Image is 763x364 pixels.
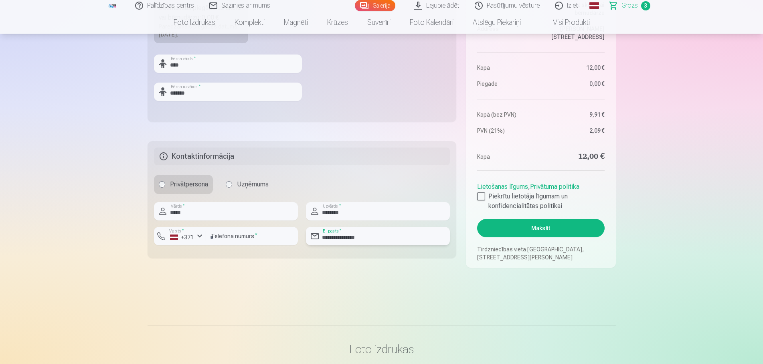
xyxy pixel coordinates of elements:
[545,80,605,88] dd: 0,00 €
[477,179,604,211] div: ,
[530,11,599,34] a: Visi produkti
[154,227,206,245] button: Valsts*+371
[274,11,318,34] a: Magnēti
[545,111,605,119] dd: 9,91 €
[108,3,117,8] img: /fa1
[477,151,537,162] dt: Kopā
[641,1,650,10] span: 3
[477,111,537,119] dt: Kopā (bez PVN)
[477,64,537,72] dt: Kopā
[545,127,605,135] dd: 2,09 €
[167,228,186,234] label: Valsts
[477,127,537,135] dt: PVN (21%)
[400,11,463,34] a: Foto kalendāri
[463,11,530,34] a: Atslēgu piekariņi
[477,192,604,211] label: Piekrītu lietotāja līgumam un konfidencialitātes politikai
[545,64,605,72] dd: 12,00 €
[225,11,274,34] a: Komplekti
[221,175,273,194] label: Uzņēmums
[164,11,225,34] a: Foto izdrukas
[154,175,213,194] label: Privātpersona
[358,11,400,34] a: Suvenīri
[477,245,604,261] p: Tirdzniecības vieta [GEOGRAPHIC_DATA], [STREET_ADDRESS][PERSON_NAME]
[621,1,638,10] span: Grozs
[154,148,450,165] h5: Kontaktinformācija
[318,11,358,34] a: Krūzes
[154,342,609,356] h3: Foto izdrukas
[477,219,604,237] button: Maksāt
[477,183,528,190] a: Lietošanas līgums
[545,151,605,162] dd: 12,00 €
[159,181,165,188] input: Privātpersona
[226,181,232,188] input: Uzņēmums
[530,183,579,190] a: Privātuma politika
[170,233,194,241] div: +371
[477,80,537,88] dt: Piegāde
